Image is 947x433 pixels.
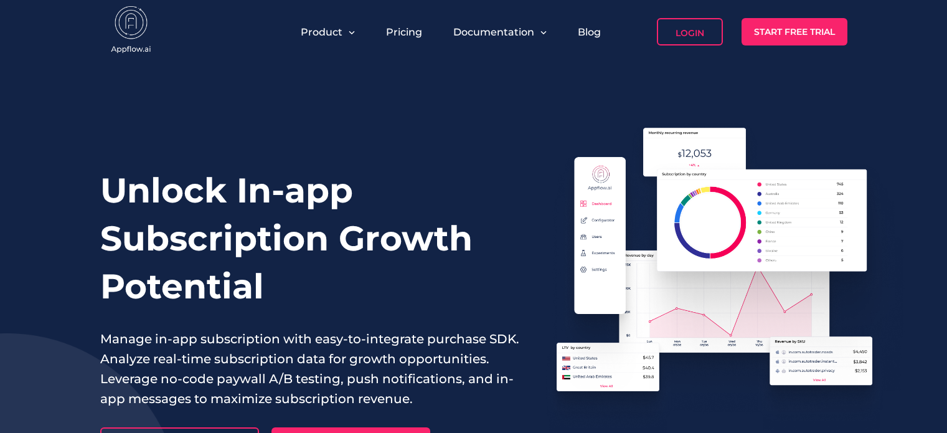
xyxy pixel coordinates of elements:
button: Product [301,26,355,38]
button: Documentation [453,26,547,38]
a: Start Free Trial [742,18,847,45]
span: Documentation [453,26,534,38]
a: Blog [578,26,601,38]
h1: Unlock In-app Subscription Growth Potential [100,166,520,310]
span: Product [301,26,342,38]
p: Manage in-app subscription with easy-to-integrate purchase SDK. Analyze real-time subscription da... [100,329,520,409]
a: Pricing [386,26,422,38]
img: appflow.ai-logo [100,6,163,56]
a: Login [657,18,723,45]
